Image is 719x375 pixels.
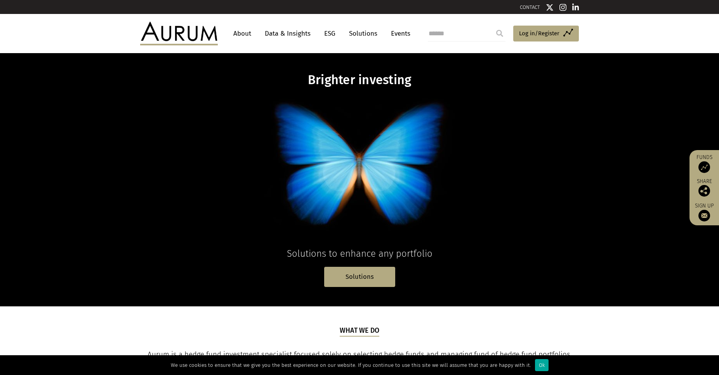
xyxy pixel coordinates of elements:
a: Solutions [345,26,381,41]
img: Access Funds [698,161,710,173]
div: Ok [535,359,549,371]
a: Data & Insights [261,26,314,41]
a: ESG [320,26,339,41]
input: Submit [492,26,507,41]
a: CONTACT [520,4,540,10]
img: Share this post [698,185,710,197]
img: Linkedin icon [572,3,579,11]
span: Log in/Register [519,29,559,38]
a: Solutions [324,267,395,287]
img: Sign up to our newsletter [698,210,710,221]
span: Solutions to enhance any portfolio [287,248,432,259]
a: Log in/Register [513,26,579,42]
a: About [229,26,255,41]
span: Aurum is a hedge fund investment specialist focused solely on selecting hedge funds and managing ... [148,350,572,370]
a: Events [387,26,410,41]
h5: What we do [340,326,380,337]
a: Sign up [693,202,715,221]
a: Funds [693,154,715,173]
h1: Brighter investing [210,73,509,88]
div: Share [693,179,715,197]
img: Aurum [140,22,218,45]
img: Twitter icon [546,3,554,11]
img: Instagram icon [559,3,566,11]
